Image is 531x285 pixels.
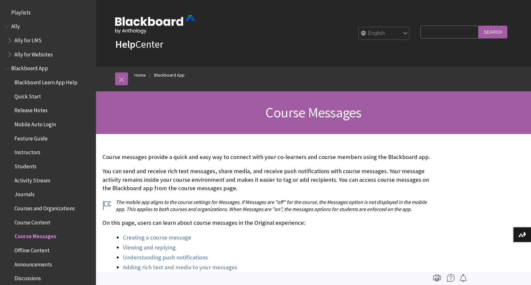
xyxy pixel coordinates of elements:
img: Blackboard by Anthology [115,15,195,34]
span: Journals [14,189,35,198]
a: HelpCenter [115,38,163,51]
a: Adding rich text and media to your messages [123,264,237,271]
span: Activity Stream [14,175,50,184]
p: The mobile app aligns to the course settings for Messages. If Messages are "off" for the course, ... [102,198,430,213]
span: Course Messages [14,231,56,240]
span: Ally for LMS [14,35,42,44]
span: Playlists [11,7,31,16]
a: Blackboard App [154,71,185,79]
span: Announcements [14,259,52,268]
span: Quick Start [14,91,41,100]
span: Course Messages [265,104,361,121]
p: You can send and receive rich text messages, share media, and receive push notifications with cou... [102,167,430,192]
select: Site Language Selector [359,27,410,40]
span: Instructors [14,147,40,156]
img: Print [433,274,441,282]
span: Courses and Organizations [14,203,75,212]
span: Mobile Auto Login [14,119,56,128]
span: Offline Content [14,245,50,254]
span: Release Notes [14,105,48,114]
a: Creating a course message [123,234,191,241]
img: Follow this page [459,274,467,282]
a: Viewing and replying [123,244,176,251]
p: On this page, users can learn about course messages in the Original experience: [102,219,430,227]
span: Discussions [14,273,41,281]
nav: Book outline for Playlists [4,7,92,18]
a: Home [134,71,146,79]
span: Students [14,161,36,170]
span: Ally [11,21,20,30]
span: Feature Guide [14,133,48,142]
nav: Book outline for Anthology Ally Help [4,21,92,60]
p: Course messages provide a quick and easy way to connect with your co-learners and course members ... [102,153,430,161]
img: More help [447,274,455,282]
span: Blackboard App [11,63,48,72]
input: Search [479,26,507,38]
span: Ally for Websites [14,49,53,58]
strong: Help [115,38,135,51]
span: Blackboard Learn App Help [14,77,77,86]
span: Course Content [14,217,50,226]
a: Understanding push notifications [123,254,208,261]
